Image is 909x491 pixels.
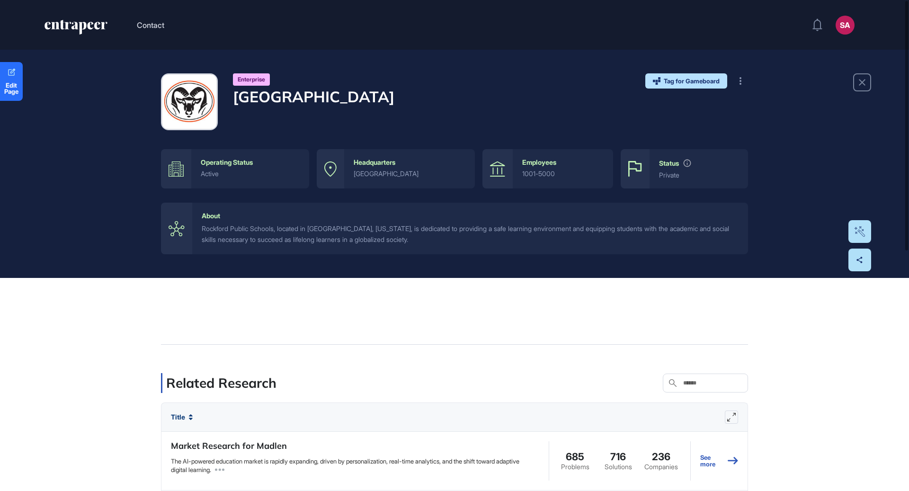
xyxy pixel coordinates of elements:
[233,88,394,106] h4: [GEOGRAPHIC_DATA]
[664,78,720,84] span: Tag for Gameboard
[652,451,670,463] span: 236
[522,170,603,178] div: 1001-5000
[171,457,539,482] p: The AI-powered education market is rapidly expanding, driven by personalization, real-time analyt...
[162,75,216,129] img: Rockford Public Schools-logo
[659,160,679,167] div: Status
[354,170,465,178] div: [GEOGRAPHIC_DATA]
[644,463,678,471] div: Companies
[166,373,276,393] p: Related Research
[836,16,855,35] button: SA
[202,223,739,245] div: Rockford Public Schools, located in [GEOGRAPHIC_DATA], [US_STATE], is dedicated to providing a sa...
[605,463,632,471] div: Solutions
[354,159,395,166] div: Headquarters
[201,159,253,166] div: Operating Status
[201,170,300,178] div: active
[202,212,220,220] div: About
[725,411,738,424] button: Expand list
[610,451,626,463] span: 716
[522,159,556,166] div: Employees
[566,451,584,463] span: 685
[137,19,164,31] button: Contact
[700,439,738,482] a: See more
[561,463,589,471] div: Problems
[44,20,108,38] a: entrapeer-logo
[171,439,539,453] h4: Market Research for Madlen
[233,73,270,86] div: Enterprise
[659,171,739,179] div: private
[171,413,185,421] span: Title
